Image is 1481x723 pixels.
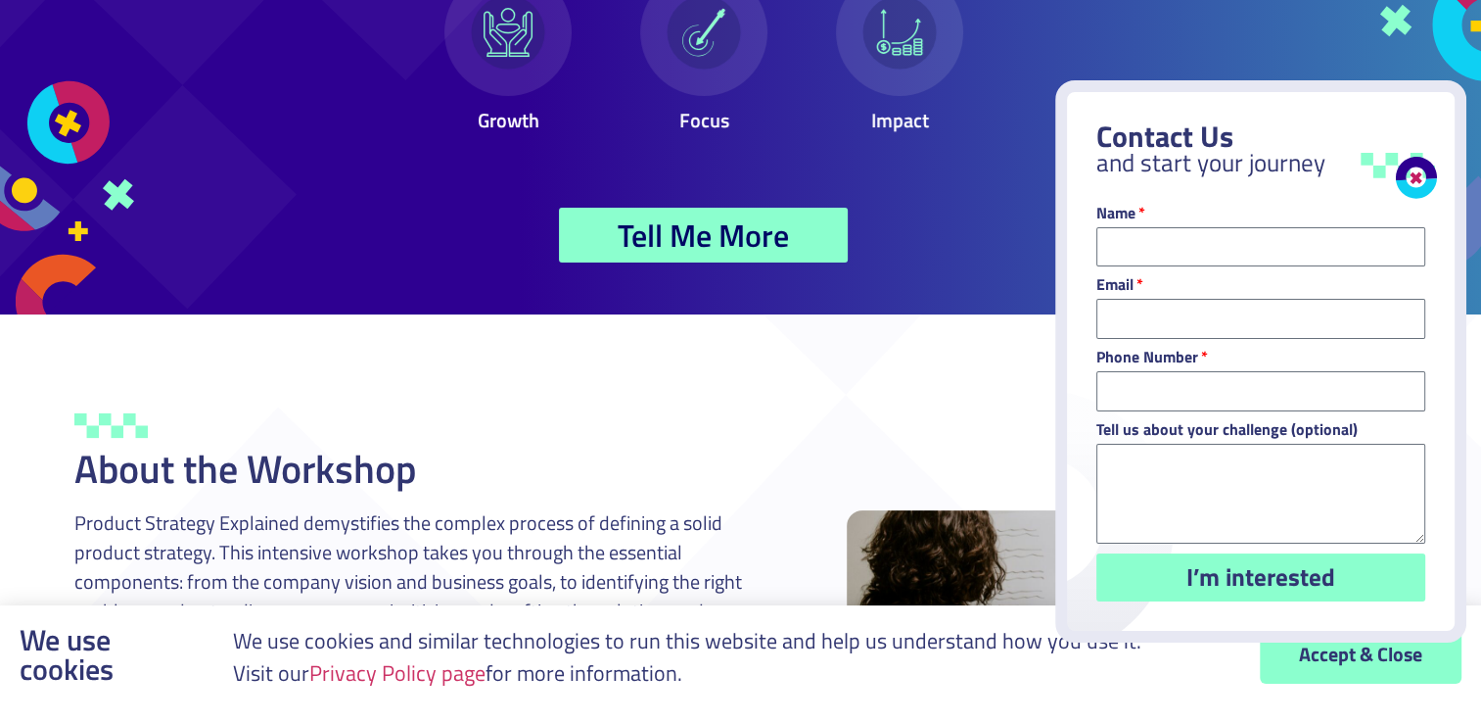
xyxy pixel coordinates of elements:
a: Tell Me More [559,208,848,263]
button: I’m interested [1096,554,1425,602]
a: Privacy Policy page [309,656,486,690]
h3: and start your journey [1096,151,1425,175]
span: I’m interested [1186,565,1335,590]
label: Tell us about your challenge (optional) [1096,421,1358,444]
a: Close [1373,135,1442,204]
span: Product Strategy Explained demystifies the complex process of defining a solid product strategy. ... [74,507,742,655]
span: Impact [870,105,928,135]
h2: Contact Us [1096,121,1425,151]
p: We use cookies [20,625,114,684]
h2: About the Workshop [74,450,783,489]
label: Phone Number [1096,349,1208,371]
span: Growth [477,105,538,135]
span: Tell Me More [618,219,789,251]
p: We use cookies and similar technologies to run this website and help us understand how you use it... [233,625,1141,690]
form: Fixed Contact Form [1096,205,1425,612]
span: Focus [678,105,728,135]
label: Email [1096,276,1143,299]
label: Name [1096,205,1145,227]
